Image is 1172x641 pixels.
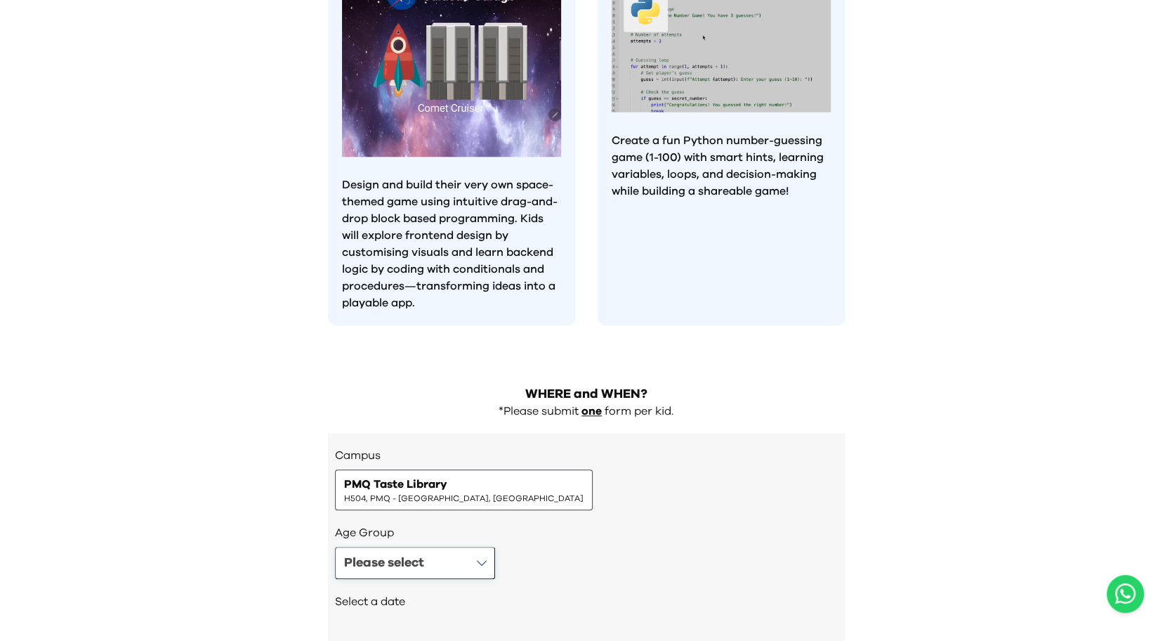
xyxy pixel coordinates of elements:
[581,404,602,419] p: one
[344,476,447,493] span: PMQ Taste Library
[344,553,424,573] div: Please select
[335,447,838,464] h3: Campus
[612,132,831,200] p: Create a fun Python number-guessing game (1-100) with smart hints, learning variables, loops, and...
[1107,575,1144,613] a: Chat with us on WhatsApp
[335,593,838,610] h2: Select a date
[342,176,561,311] p: Design and build their very own space-themed game using intuitive drag-and-drop block based progr...
[328,384,845,404] h2: WHERE and WHEN?
[344,493,584,504] span: H504, PMQ - [GEOGRAPHIC_DATA], [GEOGRAPHIC_DATA]
[1107,575,1144,613] button: Open WhatsApp chat
[328,404,845,419] div: *Please submit form per kid.
[335,547,495,579] button: Please select
[335,524,838,541] h3: Age Group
